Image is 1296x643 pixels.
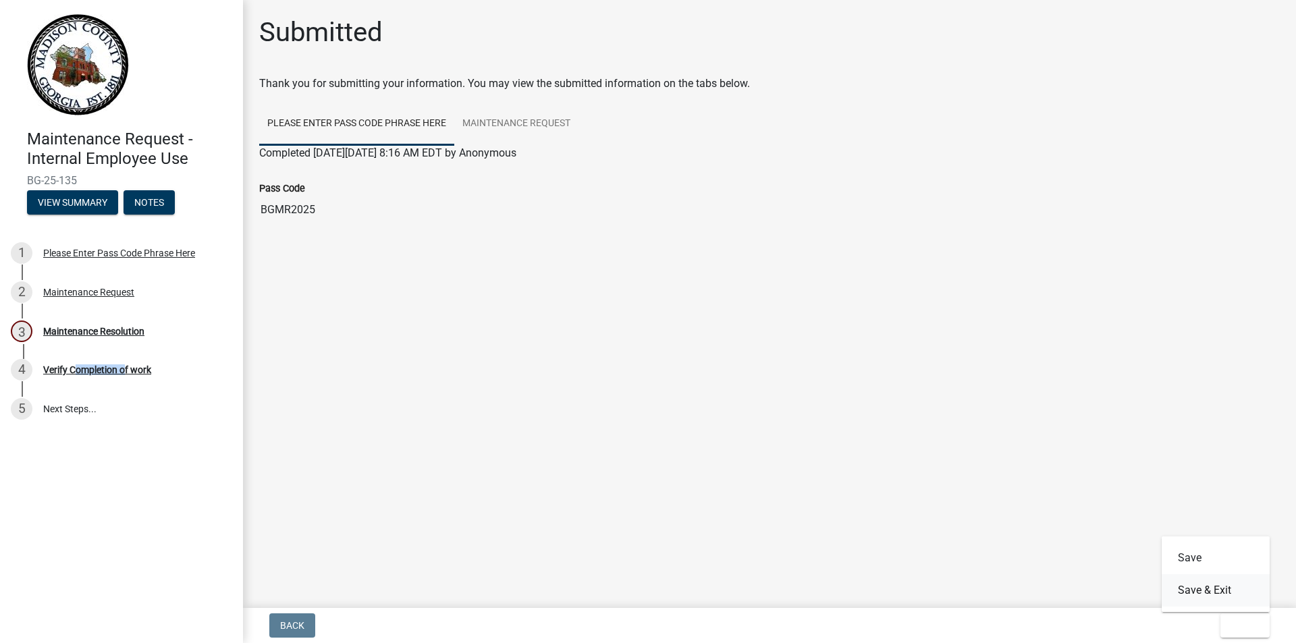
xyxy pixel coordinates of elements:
button: Exit [1220,613,1270,638]
div: 4 [11,359,32,381]
span: BG-25-135 [27,174,216,187]
a: Maintenance Request [454,103,578,146]
wm-modal-confirm: Notes [124,198,175,208]
button: Save [1162,542,1270,574]
h4: Maintenance Request - Internal Employee Use [27,130,232,169]
a: Please Enter Pass Code Phrase Here [259,103,454,146]
div: Please Enter Pass Code Phrase Here [43,248,195,258]
div: 3 [11,320,32,342]
div: 1 [11,242,32,264]
button: Save & Exit [1162,574,1270,607]
button: Back [269,613,315,638]
wm-modal-confirm: Summary [27,198,118,208]
button: Notes [124,190,175,215]
label: Pass Code [259,184,305,194]
div: Exit [1162,536,1270,612]
button: View Summary [27,190,118,215]
span: Back [280,620,304,631]
div: 2 [11,281,32,303]
div: Thank you for submitting your information. You may view the submitted information on the tabs below. [259,76,1280,92]
h1: Submitted [259,16,383,49]
span: Exit [1231,620,1251,631]
img: Madison County, Georgia [27,14,129,115]
div: Maintenance Request [43,287,134,297]
div: Maintenance Resolution [43,327,144,336]
div: Verify Completion of work [43,365,151,374]
div: 5 [11,398,32,420]
span: Completed [DATE][DATE] 8:16 AM EDT by Anonymous [259,146,516,159]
